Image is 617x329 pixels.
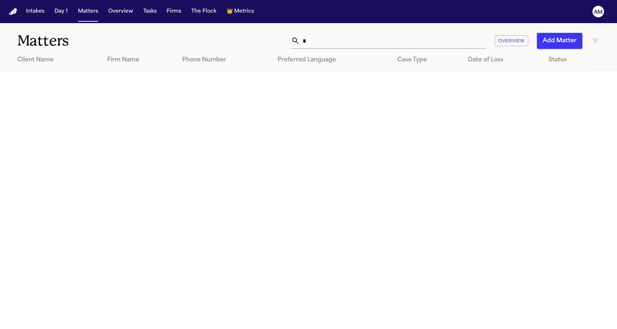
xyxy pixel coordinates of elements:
span: Metrics [234,8,254,15]
div: Client Name [17,56,96,64]
button: Tasks [140,5,159,18]
button: Matters [75,5,101,18]
button: Intakes [23,5,47,18]
div: Phone Number [182,56,266,64]
button: crownMetrics [224,5,257,18]
h1: Matters [17,32,184,50]
button: Add Matter [537,33,582,49]
div: Status [548,56,588,64]
button: The Flock [188,5,219,18]
img: Finch Logo [9,8,17,15]
div: Preferred Language [277,56,386,64]
button: Firms [164,5,184,18]
button: Overview [105,5,136,18]
button: Day 1 [52,5,71,18]
div: Case Type [397,56,456,64]
button: Overview [495,35,528,47]
text: AM [594,10,603,15]
div: Date of Loss [468,56,537,64]
div: Firm Name [107,56,170,64]
a: Home [9,8,17,15]
span: crown [227,8,233,15]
